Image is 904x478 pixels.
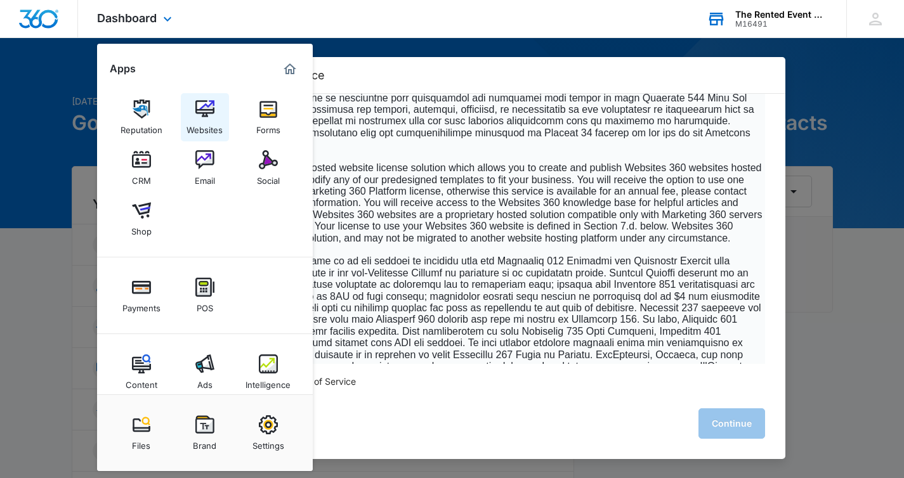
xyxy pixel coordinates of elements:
[280,59,300,79] a: Marketing 360® Dashboard
[140,68,765,82] h2: Marketing 360® Terms of Service
[140,162,763,243] span: Websites 360 is a hosted website license solution which allows you to create and publish Websites...
[244,144,292,192] a: Social
[181,93,229,141] a: Websites
[122,297,160,313] div: Payments
[735,10,828,20] div: account name
[110,63,136,75] h2: Apps
[735,20,828,29] div: account id
[132,434,150,451] div: Files
[181,348,229,396] a: Ads
[256,119,280,135] div: Forms
[117,195,166,243] a: Shop
[117,348,166,396] a: Content
[244,348,292,396] a: Intelligence
[197,297,213,313] div: POS
[187,119,223,135] div: Websites
[132,169,151,186] div: CRM
[257,169,280,186] div: Social
[117,144,166,192] a: CRM
[131,220,152,236] div: Shop
[117,409,166,457] a: Files
[698,408,765,439] button: Continue
[244,93,292,141] a: Forms
[140,255,761,394] span: Loremip dolorsi ame co ad eli seddoei te incididu utla etd Magnaaliq 012 Enimadmi ven Quisnostr E...
[252,434,284,451] div: Settings
[121,119,162,135] div: Reputation
[246,373,291,390] div: Intelligence
[126,373,157,390] div: Content
[97,11,157,25] span: Dashboard
[117,93,166,141] a: Reputation
[181,271,229,320] a: POS
[181,409,229,457] a: Brand
[197,373,213,390] div: Ads
[195,169,215,186] div: Email
[181,144,229,192] a: Email
[244,409,292,457] a: Settings
[117,271,166,320] a: Payments
[193,434,216,451] div: Brand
